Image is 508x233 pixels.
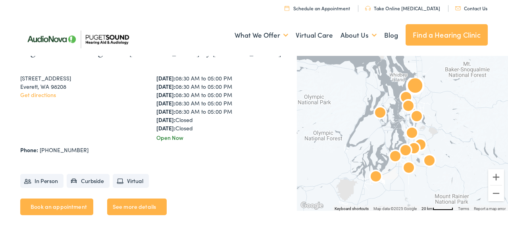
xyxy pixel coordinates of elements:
[366,168,385,187] div: AudioNova
[406,78,425,97] div: Puget Sound Hearing Aid &#038; Audiology by AudioNova
[474,206,506,211] a: Report a map error
[20,199,93,215] a: Book an appointment
[396,142,415,161] div: AudioNova
[421,206,433,211] span: 20 km
[335,206,369,212] button: Keyboard shortcuts
[113,174,149,188] li: Virtual
[399,97,418,116] div: AudioNova
[404,140,423,159] div: AudioNova
[156,91,175,99] strong: [DATE]:
[488,185,504,201] button: Zoom out
[156,82,175,90] strong: [DATE]:
[488,169,504,185] button: Zoom in
[107,199,167,215] a: See more details
[455,5,487,11] a: Contact Us
[406,24,488,46] a: Find a Hearing Clinic
[386,148,405,167] div: AudioNova
[20,82,146,91] div: Everett, WA 98208
[419,205,456,211] button: Map Scale: 20 km per 48 pixels
[402,124,421,143] div: AudioNova
[396,89,416,108] div: AudioNova
[299,201,325,211] a: Open this area in Google Maps (opens a new window)
[285,5,350,11] a: Schedule an Appointment
[40,146,89,154] a: [PHONE_NUMBER]
[156,107,175,115] strong: [DATE]:
[384,21,398,50] a: Blog
[365,5,440,11] a: Take Online [MEDICAL_DATA]
[20,174,63,188] li: In Person
[399,159,418,178] div: AudioNova
[156,124,175,132] strong: [DATE]:
[156,116,175,124] strong: [DATE]:
[407,108,426,127] div: AudioNova
[411,136,430,155] div: AudioNova
[156,74,282,132] div: 08:30 AM to 05:00 PM 08:30 AM to 05:00 PM 08:30 AM to 05:00 PM 08:30 AM to 05:00 PM 08:30 AM to 0...
[365,6,371,11] img: utility icon
[156,134,282,142] div: Open Now
[156,74,175,82] strong: [DATE]:
[455,6,461,10] img: utility icon
[67,174,110,188] li: Curbside
[296,21,333,50] a: Virtual Care
[458,206,469,211] a: Terms
[235,21,288,50] a: What We Offer
[371,104,390,123] div: AudioNova
[285,6,289,11] img: utility icon
[20,146,38,154] strong: Phone:
[156,99,175,107] strong: [DATE]:
[299,201,325,211] img: Google
[20,91,56,99] a: Get directions
[420,152,439,171] div: AudioNova
[373,206,417,211] span: Map data ©2025 Google
[20,74,146,82] div: [STREET_ADDRESS]
[341,21,377,50] a: About Us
